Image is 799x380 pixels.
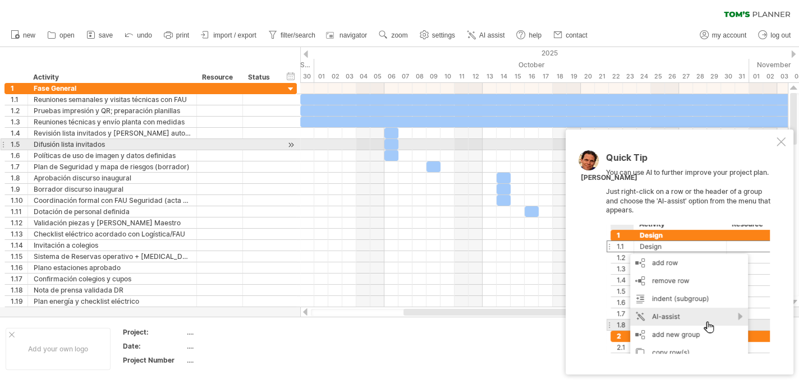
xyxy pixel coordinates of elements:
[553,71,567,82] div: Saturday, 18 October 2025
[34,217,191,228] div: Validación piezas y [PERSON_NAME] Maestro
[412,71,426,82] div: Wednesday, 8 October 2025
[755,28,794,43] a: log out
[34,229,191,239] div: Checklist eléctrico acordado con Logística/FAU
[8,28,39,43] a: new
[34,251,191,262] div: Sistema de Reservas operativo + [MEDICAL_DATA] probado
[34,262,191,273] div: Plano estaciones aprobado
[339,31,367,39] span: navigator
[11,285,27,295] div: 1.18
[721,71,735,82] div: Thursday, 30 October 2025
[469,71,483,82] div: Sunday, 12 October 2025
[33,72,190,83] div: Activity
[11,217,27,228] div: 1.12
[300,71,314,82] div: Tuesday, 30 September 2025
[697,28,750,43] a: my account
[11,117,27,127] div: 1.3
[34,105,191,116] div: Pruebas impresión y QR; preparación planillas
[34,296,191,307] div: Plan energía y checklist eléctrico
[665,71,679,82] div: Sunday, 26 October 2025
[735,71,749,82] div: Friday, 31 October 2025
[23,31,35,39] span: new
[34,274,191,284] div: Confirmación colegios y cupos
[265,28,319,43] a: filter/search
[376,28,411,43] a: zoom
[581,71,595,82] div: Monday, 20 October 2025
[11,195,27,206] div: 1.10
[581,173,637,183] div: [PERSON_NAME]
[454,71,469,82] div: Saturday, 11 October 2025
[479,31,504,39] span: AI assist
[391,31,407,39] span: zoom
[34,150,191,161] div: Políticas de uso de imagen y datos definidas
[99,31,113,39] span: save
[595,71,609,82] div: Tuesday, 21 October 2025
[59,31,75,39] span: open
[11,105,27,116] div: 1.2
[497,71,511,82] div: Tuesday, 14 October 2025
[770,31,791,39] span: log out
[34,161,191,172] div: Plan de Seguridad y mapa de riesgos (borrador)
[777,71,791,82] div: Monday, 3 November 2025
[281,31,315,39] span: filter/search
[483,71,497,82] div: Monday, 13 October 2025
[34,128,191,138] div: Revisión lista invitados y [PERSON_NAME] autoridades
[202,72,236,83] div: Resource
[122,28,155,43] a: undo
[11,94,27,105] div: 1.1
[426,71,440,82] div: Thursday, 9 October 2025
[11,184,27,194] div: 1.9
[11,139,27,150] div: 1.5
[314,59,749,71] div: October 2025
[11,173,27,183] div: 1.8
[623,71,637,82] div: Thursday, 23 October 2025
[11,128,27,138] div: 1.4
[34,285,191,295] div: Nota de prensa validada DR
[370,71,384,82] div: Sunday, 5 October 2025
[328,71,342,82] div: Thursday, 2 October 2025
[550,28,591,43] a: contact
[606,153,774,168] div: Quick Tip
[679,71,693,82] div: Monday, 27 October 2025
[749,71,763,82] div: Saturday, 1 November 2025
[34,83,191,94] div: Fase General
[34,139,191,150] div: Difusión lista invitados
[34,240,191,251] div: Invitación a colegios
[651,71,665,82] div: Saturday, 25 October 2025
[187,341,281,351] div: ....
[525,71,539,82] div: Thursday, 16 October 2025
[567,71,581,82] div: Sunday, 19 October 2025
[432,31,455,39] span: settings
[529,31,541,39] span: help
[11,240,27,251] div: 1.14
[440,71,454,82] div: Friday, 10 October 2025
[176,31,189,39] span: print
[314,71,328,82] div: Wednesday, 1 October 2025
[11,150,27,161] div: 1.6
[286,139,296,151] div: scroll to activity
[34,195,191,206] div: Coordinación formal con FAU Seguridad (acta + radios)
[398,71,412,82] div: Tuesday, 7 October 2025
[213,31,256,39] span: import / export
[693,71,707,82] div: Tuesday, 28 October 2025
[198,28,260,43] a: import / export
[566,31,587,39] span: contact
[606,153,774,354] div: You can use AI to further improve your project plan. Just right-click on a row or the header of a...
[11,206,27,217] div: 1.11
[356,71,370,82] div: Saturday, 4 October 2025
[324,28,370,43] a: navigator
[34,117,191,127] div: Reuniones técnicas y envío planta con medidas
[707,71,721,82] div: Wednesday, 29 October 2025
[123,341,185,351] div: Date:
[137,31,152,39] span: undo
[11,251,27,262] div: 1.15
[11,161,27,172] div: 1.7
[384,71,398,82] div: Monday, 6 October 2025
[11,262,27,273] div: 1.16
[511,71,525,82] div: Wednesday, 15 October 2025
[11,229,27,239] div: 1.13
[6,328,111,370] div: Add your own logo
[123,355,185,365] div: Project Number
[342,71,356,82] div: Friday, 3 October 2025
[712,31,746,39] span: my account
[123,327,185,337] div: Project:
